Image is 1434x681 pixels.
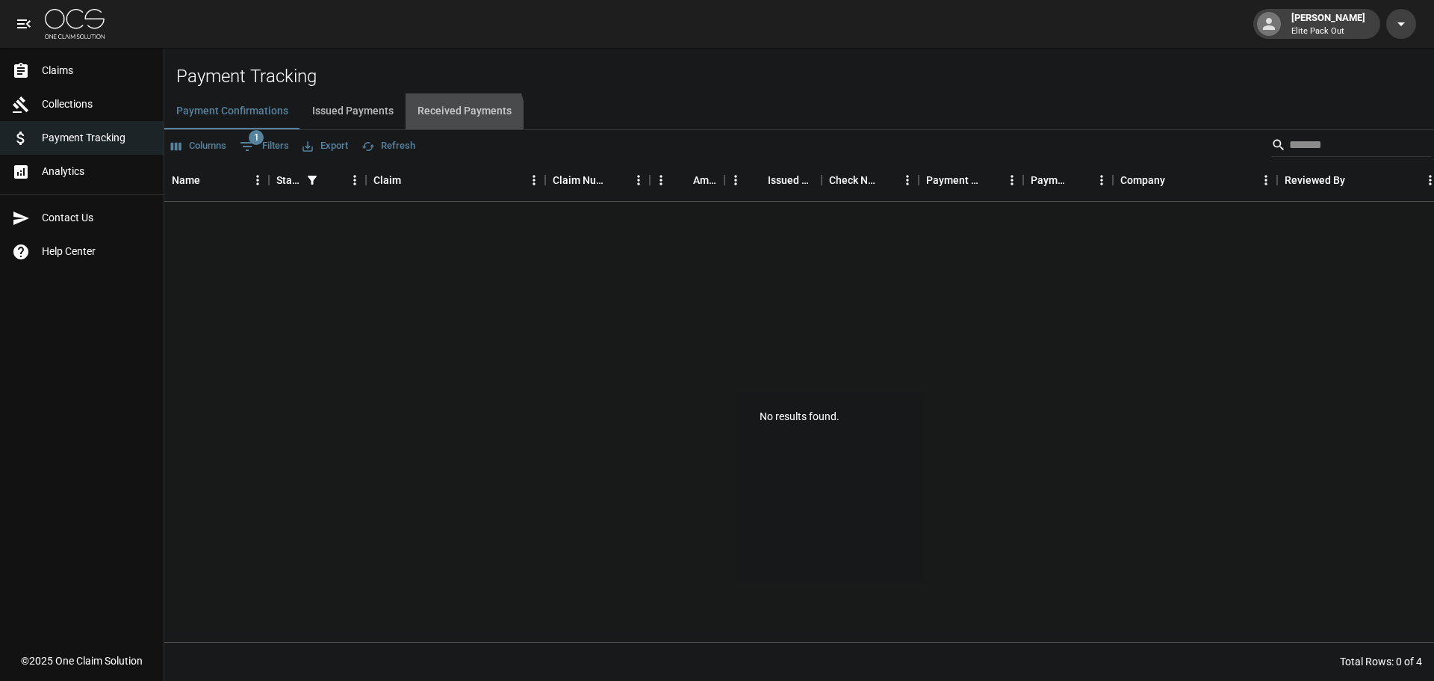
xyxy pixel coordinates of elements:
[553,159,606,201] div: Claim Number
[1001,169,1023,191] button: Menu
[299,135,352,158] button: Export
[42,96,152,112] span: Collections
[1255,169,1277,191] button: Menu
[1120,159,1165,201] div: Company
[344,169,366,191] button: Menu
[366,159,545,201] div: Claim
[269,159,366,201] div: Status
[1165,170,1186,191] button: Sort
[768,159,814,201] div: Issued Date
[42,210,152,226] span: Contact Us
[875,170,896,191] button: Sort
[1345,170,1366,191] button: Sort
[724,169,747,191] button: Menu
[302,170,323,191] button: Show filters
[406,93,524,129] button: Received Payments
[1285,159,1345,201] div: Reviewed By
[200,170,221,191] button: Sort
[523,169,545,191] button: Menu
[1090,169,1113,191] button: Menu
[545,159,650,201] div: Claim Number
[358,135,419,158] button: Refresh
[980,170,1001,191] button: Sort
[42,244,152,259] span: Help Center
[373,159,401,201] div: Claim
[650,159,724,201] div: Amount
[164,93,1434,129] div: dynamic tabs
[276,159,302,201] div: Status
[1113,159,1277,201] div: Company
[747,170,768,191] button: Sort
[919,159,1023,201] div: Payment Method
[300,93,406,129] button: Issued Payments
[249,130,264,145] span: 1
[164,93,300,129] button: Payment Confirmations
[167,135,230,158] button: Select columns
[42,164,152,179] span: Analytics
[42,63,152,78] span: Claims
[9,9,39,39] button: open drawer
[246,169,269,191] button: Menu
[176,66,1434,87] h2: Payment Tracking
[42,130,152,146] span: Payment Tracking
[401,170,422,191] button: Sort
[236,135,293,158] button: Show filters
[45,9,105,39] img: ocs-logo-white-transparent.png
[323,170,344,191] button: Sort
[1285,10,1371,37] div: [PERSON_NAME]
[164,159,269,201] div: Name
[693,159,717,201] div: Amount
[1070,170,1090,191] button: Sort
[672,170,693,191] button: Sort
[172,159,200,201] div: Name
[21,653,143,668] div: © 2025 One Claim Solution
[164,202,1434,631] div: No results found.
[1023,159,1113,201] div: Payment Type
[1031,159,1070,201] div: Payment Type
[606,170,627,191] button: Sort
[926,159,980,201] div: Payment Method
[1291,25,1365,38] p: Elite Pack Out
[302,170,323,191] div: 1 active filter
[829,159,875,201] div: Check Number
[896,169,919,191] button: Menu
[724,159,822,201] div: Issued Date
[627,169,650,191] button: Menu
[1271,133,1431,160] div: Search
[822,159,919,201] div: Check Number
[1340,654,1422,669] div: Total Rows: 0 of 4
[650,169,672,191] button: Menu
